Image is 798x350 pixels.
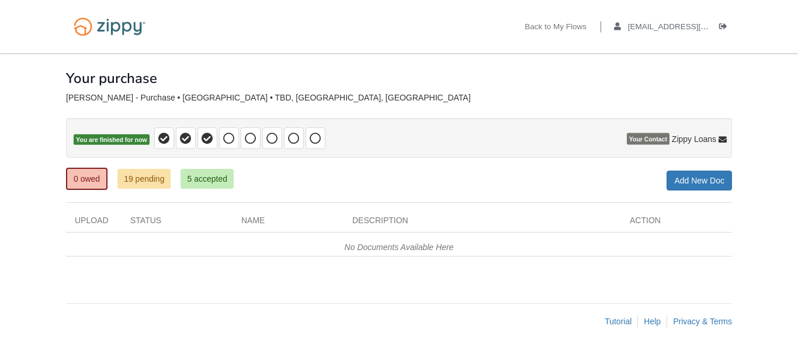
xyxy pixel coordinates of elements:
h1: Your purchase [66,71,157,86]
a: 19 pending [117,169,171,189]
a: 5 accepted [181,169,234,189]
span: Your Contact [627,133,669,145]
div: Status [122,214,233,232]
a: Tutorial [605,317,632,326]
div: Upload [66,214,122,232]
div: Action [621,214,732,232]
div: Description [344,214,621,232]
a: Help [644,317,661,326]
div: Name [233,214,344,232]
a: 0 owed [66,168,107,190]
em: No Documents Available Here [345,242,454,252]
span: 83mommas3@gmail.com [628,22,762,31]
div: [PERSON_NAME] - Purchase • [GEOGRAPHIC_DATA] • TBD, [GEOGRAPHIC_DATA], [GEOGRAPHIC_DATA] [66,93,732,103]
img: Logo [66,12,153,41]
a: Add New Doc [667,171,732,190]
span: Zippy Loans [672,133,716,145]
span: You are finished for now [74,134,150,145]
a: Log out [719,22,732,34]
a: Privacy & Terms [673,317,732,326]
a: Back to My Flows [525,22,587,34]
a: edit profile [614,22,762,34]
